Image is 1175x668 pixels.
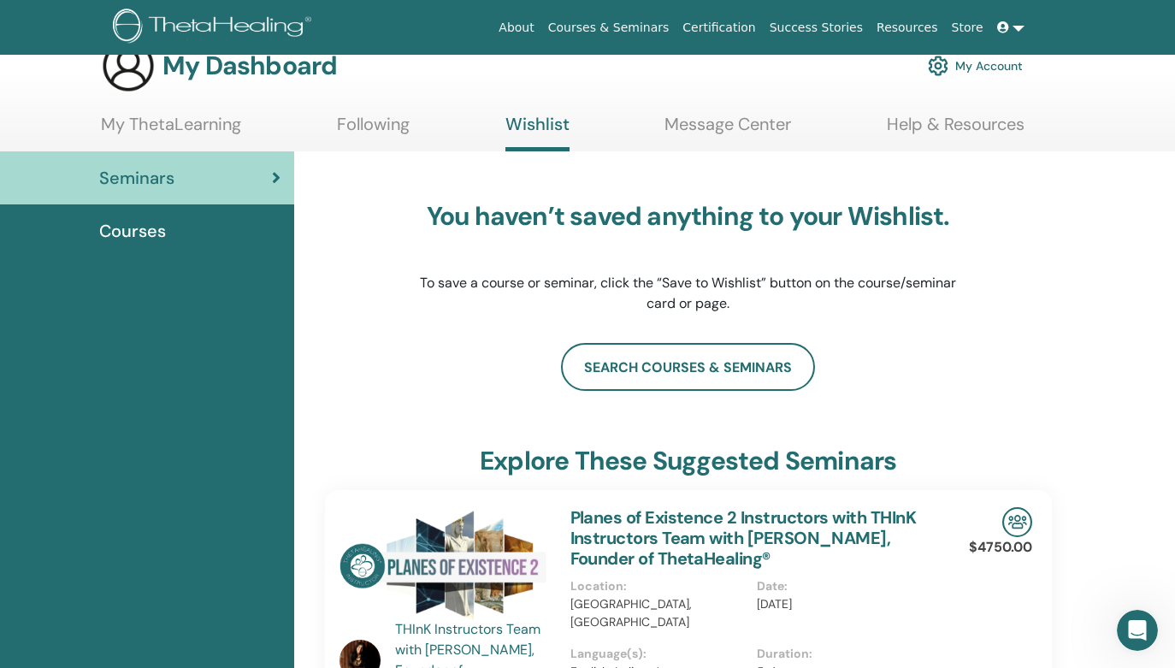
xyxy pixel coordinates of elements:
[1002,507,1032,537] img: In-Person Seminar
[99,218,166,244] span: Courses
[928,47,1023,85] a: My Account
[505,114,570,151] a: Wishlist
[101,38,156,93] img: generic-user-icon.jpg
[113,9,317,47] img: logo.png
[757,595,933,613] p: [DATE]
[676,12,762,44] a: Certification
[969,537,1032,558] p: $4750.00
[664,114,791,147] a: Message Center
[763,12,870,44] a: Success Stories
[337,114,410,147] a: Following
[492,12,540,44] a: About
[870,12,945,44] a: Resources
[945,12,990,44] a: Store
[561,343,815,391] a: search courses & seminars
[570,595,747,631] p: [GEOGRAPHIC_DATA], [GEOGRAPHIC_DATA]
[928,51,948,80] img: cog.svg
[887,114,1024,147] a: Help & Resources
[419,201,958,232] h3: You haven’t saved anything to your Wishlist.
[757,645,933,663] p: Duration :
[570,506,917,570] a: Planes of Existence 2 Instructors with THInK Instructors Team with [PERSON_NAME], Founder of Thet...
[162,50,337,81] h3: My Dashboard
[340,507,550,624] img: Planes of Existence 2 Instructors
[541,12,676,44] a: Courses & Seminars
[419,273,958,314] p: To save a course or seminar, click the “Save to Wishlist” button on the course/seminar card or page.
[757,577,933,595] p: Date :
[480,446,896,476] h3: explore these suggested seminars
[1117,610,1158,651] iframe: Intercom live chat
[101,114,241,147] a: My ThetaLearning
[570,645,747,663] p: Language(s) :
[99,165,174,191] span: Seminars
[570,577,747,595] p: Location :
